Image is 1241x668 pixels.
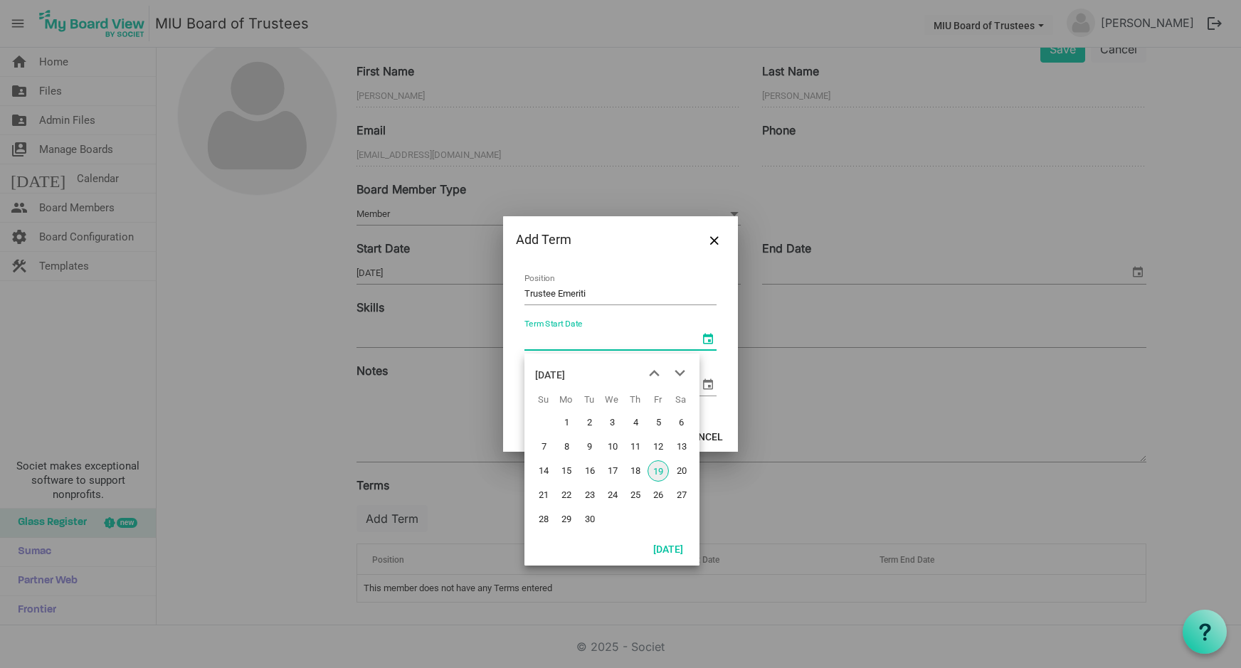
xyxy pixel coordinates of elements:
[704,229,725,250] button: Close
[533,484,554,506] span: Sunday, September 21, 2025
[602,436,623,457] span: Wednesday, September 10, 2025
[625,436,646,457] span: Thursday, September 11, 2025
[556,484,577,506] span: Monday, September 22, 2025
[671,436,692,457] span: Saturday, September 13, 2025
[579,460,601,482] span: Tuesday, September 16, 2025
[533,460,554,482] span: Sunday, September 14, 2025
[602,484,623,506] span: Wednesday, September 24, 2025
[556,509,577,530] span: Monday, September 29, 2025
[648,484,669,506] span: Friday, September 26, 2025
[646,389,669,410] th: Fr
[648,436,669,457] span: Friday, September 12, 2025
[648,460,669,482] span: Friday, September 19, 2025
[556,412,577,433] span: Monday, September 1, 2025
[699,330,717,347] span: select
[533,436,554,457] span: Sunday, September 7, 2025
[516,229,683,250] div: Add Term
[671,460,692,482] span: Saturday, September 20, 2025
[601,389,623,410] th: We
[579,436,601,457] span: Tuesday, September 9, 2025
[579,509,601,530] span: Tuesday, September 30, 2025
[625,412,646,433] span: Thursday, September 4, 2025
[535,361,565,389] div: title
[556,460,577,482] span: Monday, September 15, 2025
[625,484,646,506] span: Thursday, September 25, 2025
[554,389,577,410] th: Mo
[579,484,601,506] span: Tuesday, September 23, 2025
[671,412,692,433] span: Saturday, September 6, 2025
[556,436,577,457] span: Monday, September 8, 2025
[625,460,646,482] span: Thursday, September 18, 2025
[644,539,692,558] button: Today
[533,509,554,530] span: Sunday, September 28, 2025
[648,412,669,433] span: Friday, September 5, 2025
[676,426,732,446] button: Cancel
[670,389,692,410] th: Sa
[602,460,623,482] span: Wednesday, September 17, 2025
[623,389,646,410] th: Th
[503,216,738,452] div: Dialog edit
[646,459,669,483] td: Friday, September 19, 2025
[671,484,692,506] span: Saturday, September 27, 2025
[579,412,601,433] span: Tuesday, September 2, 2025
[641,361,667,386] button: previous month
[667,361,692,386] button: next month
[699,376,717,393] span: select
[532,389,554,410] th: Su
[578,389,601,410] th: Tu
[602,412,623,433] span: Wednesday, September 3, 2025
